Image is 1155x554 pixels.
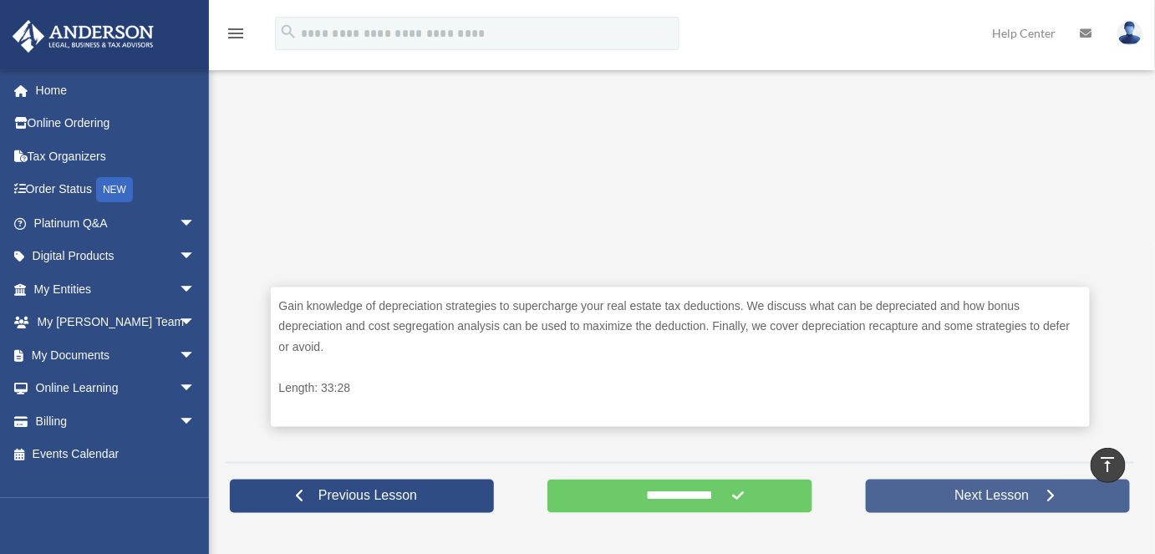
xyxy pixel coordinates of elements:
[12,338,221,372] a: My Documentsarrow_drop_down
[179,372,212,406] span: arrow_drop_down
[279,378,1081,399] p: Length: 33:28
[866,480,1130,513] a: Next Lesson
[12,140,221,173] a: Tax Organizers
[1098,455,1118,475] i: vertical_align_top
[1091,448,1126,483] a: vertical_align_top
[12,404,221,438] a: Billingarrow_drop_down
[230,480,494,513] a: Previous Lesson
[12,240,221,273] a: Digital Productsarrow_drop_down
[179,240,212,274] span: arrow_drop_down
[226,29,246,43] a: menu
[12,74,221,107] a: Home
[8,20,159,53] img: Anderson Advisors Platinum Portal
[279,296,1081,358] p: Gain knowledge of depreciation strategies to supercharge your real estate tax deductions. We disc...
[12,372,221,405] a: Online Learningarrow_drop_down
[279,23,298,41] i: search
[12,107,221,140] a: Online Ordering
[941,488,1042,505] span: Next Lesson
[305,488,430,505] span: Previous Lesson
[12,306,221,339] a: My [PERSON_NAME] Teamarrow_drop_down
[12,438,221,471] a: Events Calendar
[226,23,246,43] i: menu
[1117,21,1142,45] img: User Pic
[96,177,133,202] div: NEW
[179,404,212,439] span: arrow_drop_down
[179,306,212,340] span: arrow_drop_down
[179,338,212,373] span: arrow_drop_down
[179,206,212,241] span: arrow_drop_down
[179,272,212,307] span: arrow_drop_down
[12,272,221,306] a: My Entitiesarrow_drop_down
[12,173,221,207] a: Order StatusNEW
[12,206,221,240] a: Platinum Q&Aarrow_drop_down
